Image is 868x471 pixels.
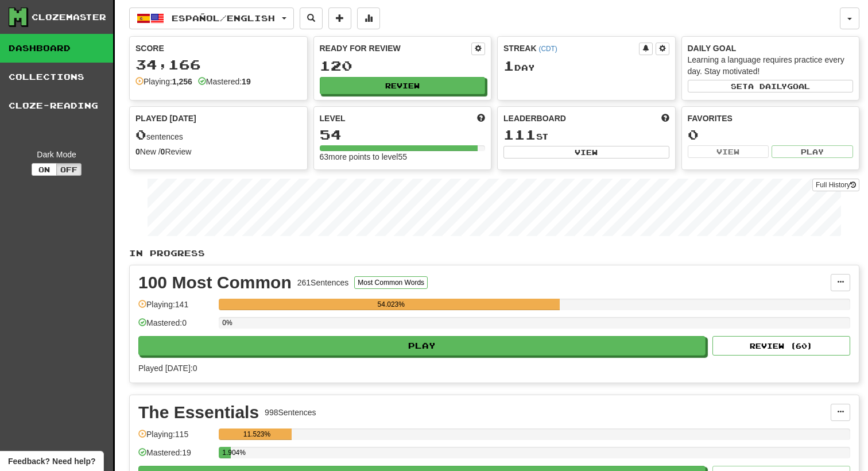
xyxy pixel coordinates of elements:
button: View [503,146,669,159]
button: Review (60) [712,336,850,356]
span: This week in points, UTC [661,113,669,124]
a: (CDT) [538,45,557,53]
div: Mastered: 19 [138,447,213,466]
div: sentences [135,128,301,142]
span: 0 [135,126,146,142]
div: Day [503,59,669,74]
div: 1.904% [222,447,231,458]
button: Español/English [129,7,294,29]
div: Playing: 115 [138,428,213,447]
div: 11.523% [222,428,292,440]
div: Dark Mode [9,149,104,160]
div: Score [135,43,301,54]
div: 63 more points to level 55 [320,151,486,163]
a: Full History [812,179,859,191]
span: Open feedback widget [8,455,95,467]
span: 1 [503,57,514,74]
div: Playing: 141 [138,299,213,318]
button: Seta dailygoal [688,80,854,92]
span: Played [DATE]: 0 [138,364,197,373]
div: Daily Goal [688,43,854,54]
span: Leaderboard [503,113,566,124]
button: Off [56,163,82,176]
div: Playing: [135,76,192,87]
div: 261 Sentences [297,277,349,288]
button: Add sentence to collection [328,7,351,29]
div: 998 Sentences [265,407,316,418]
span: a daily [748,82,787,90]
div: 54.023% [222,299,560,310]
div: New / Review [135,146,301,157]
div: 120 [320,59,486,73]
span: Score more points to level up [477,113,485,124]
button: Most Common Words [354,276,428,289]
div: Favorites [688,113,854,124]
div: st [503,128,669,142]
strong: 0 [161,147,165,156]
div: Learning a language requires practice every day. Stay motivated! [688,54,854,77]
span: 111 [503,126,536,142]
div: 34,166 [135,57,301,72]
div: The Essentials [138,404,259,421]
span: Español / English [172,13,275,23]
button: Play [772,145,853,158]
button: More stats [357,7,380,29]
span: Level [320,113,346,124]
button: Search sentences [300,7,323,29]
button: Review [320,77,486,94]
strong: 0 [135,147,140,156]
button: View [688,145,769,158]
div: Clozemaster [32,11,106,23]
div: 0 [688,128,854,142]
button: On [32,163,57,176]
div: Mastered: 0 [138,317,213,336]
strong: 19 [242,77,251,86]
span: Played [DATE] [135,113,196,124]
p: In Progress [129,248,859,259]
div: Mastered: [198,76,251,87]
div: 54 [320,128,486,142]
strong: 1,256 [172,77,192,86]
div: 100 Most Common [138,274,292,291]
div: Streak [503,43,639,54]
div: Ready for Review [320,43,472,54]
button: Play [138,336,706,356]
